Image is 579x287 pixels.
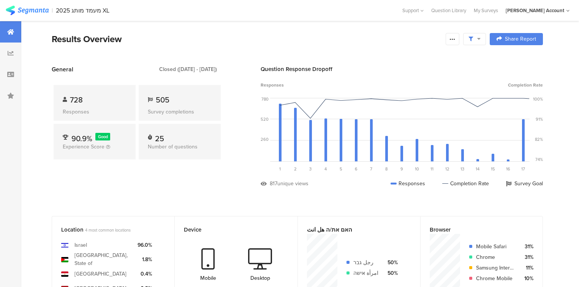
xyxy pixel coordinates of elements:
a: My Surveys [470,7,502,14]
div: Chrome Mobile [476,274,514,282]
div: 780 [261,96,269,102]
span: Number of questions [148,143,198,151]
div: 10% [520,274,533,282]
div: 74% [535,156,543,162]
span: Share Report [505,36,536,42]
div: Samsung Internet [476,264,514,272]
div: 50% [384,259,398,266]
span: 4 [324,166,327,172]
span: 15 [491,166,495,172]
div: Closed ([DATE] - [DATE]) [159,65,217,73]
div: Location [61,225,153,234]
div: [GEOGRAPHIC_DATA] [74,270,127,278]
div: 82% [535,136,543,142]
span: 728 [70,94,83,106]
span: 17 [521,166,525,172]
div: 1.8% [138,255,152,263]
span: 10 [415,166,419,172]
a: Question Library [427,7,470,14]
span: 4 most common locations [85,227,131,233]
div: 91% [536,116,543,122]
div: 50% [384,269,398,277]
span: Experience Score [63,143,104,151]
span: Completion Rate [508,82,543,88]
div: Desktop [250,274,270,282]
span: 16 [506,166,510,172]
div: 817 [270,180,277,188]
div: 520 [261,116,269,122]
div: 100% [533,96,543,102]
div: امرأة אישה [353,269,378,277]
span: 7 [370,166,372,172]
div: 25 [155,133,164,140]
div: unique views [277,180,308,188]
div: Browser [430,225,521,234]
div: Survey completions [148,108,212,116]
span: 2 [294,166,297,172]
div: Mobile [200,274,216,282]
span: 3 [309,166,312,172]
div: Israel [74,241,87,249]
div: Responses [63,108,127,116]
div: Chrome [476,253,514,261]
div: 2025 מעמד מותג XL [56,7,109,14]
span: 12 [445,166,449,172]
div: رجل גבר [353,259,378,266]
div: 260 [261,136,269,142]
div: Support [402,5,424,16]
div: Results Overview [52,32,442,46]
div: | [52,6,53,15]
div: Survey Goal [506,180,543,188]
span: 8 [385,166,388,172]
span: 13 [460,166,464,172]
span: General [52,65,73,74]
div: Completion Rate [442,180,489,188]
div: Question Response Dropoff [261,65,543,73]
span: 14 [476,166,479,172]
span: 6 [355,166,358,172]
span: 505 [156,94,169,106]
span: 90.9% [71,133,92,144]
span: 9 [400,166,403,172]
span: 11 [430,166,433,172]
div: האם את/ה هل انت [307,225,399,234]
div: [GEOGRAPHIC_DATA], State of [74,251,131,267]
div: 11% [520,264,533,272]
div: 0.4% [138,270,152,278]
div: [PERSON_NAME] Account [506,7,564,14]
span: 1 [279,166,281,172]
div: Device [184,225,275,234]
div: 31% [520,243,533,251]
div: 31% [520,253,533,261]
div: 96.0% [138,241,152,249]
div: Mobile Safari [476,243,514,251]
span: 5 [340,166,342,172]
span: Good [98,134,108,140]
img: segmanta logo [6,6,49,15]
div: Responses [391,180,425,188]
span: Responses [261,82,284,88]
